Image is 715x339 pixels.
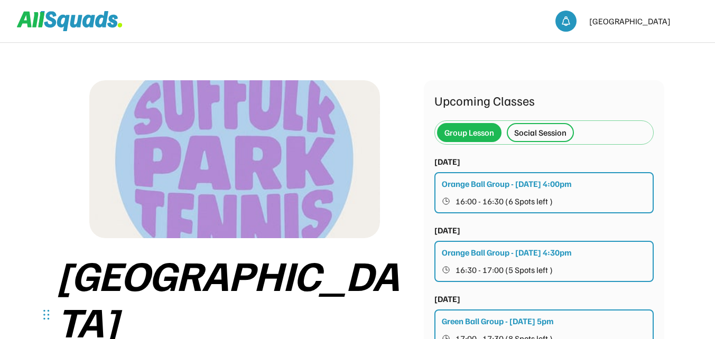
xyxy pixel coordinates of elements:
div: Green Ball Group - [DATE] 5pm [442,315,554,327]
button: 16:00 - 16:30 (6 Spots left ) [442,194,647,208]
div: Orange Ball Group - [DATE] 4:00pm [442,177,572,190]
div: [DATE] [434,293,460,305]
div: Group Lesson [444,126,494,139]
img: bell-03%20%281%29.svg [561,16,571,26]
button: 16:30 - 17:00 (5 Spots left ) [442,263,647,277]
div: Upcoming Classes [434,91,654,110]
img: 1CB5AE04-17BF-467A-97C3-2FCCDF1C03EB.png [677,11,698,32]
div: Social Session [514,126,567,139]
img: 1CB5AE04-17BF-467A-97C3-2FCCDF1C03EB.png [89,80,380,238]
span: 16:30 - 17:00 (5 Spots left ) [456,266,553,274]
div: Orange Ball Group - [DATE] 4:30pm [442,246,572,259]
div: [DATE] [434,155,460,168]
span: 16:00 - 16:30 (6 Spots left ) [456,197,553,205]
div: [GEOGRAPHIC_DATA] [589,15,671,27]
div: [DATE] [434,224,460,237]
